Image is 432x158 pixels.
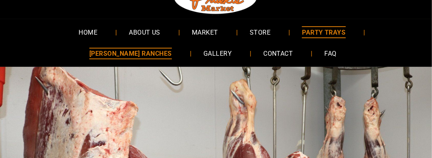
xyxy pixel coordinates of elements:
[313,43,349,64] a: FAQ
[251,43,305,64] a: CONTACT
[77,43,184,64] a: [PERSON_NAME] RANCHES
[302,26,345,38] span: PARTY TRAYS
[67,21,109,43] a: HOME
[191,43,244,64] a: GALLERY
[238,21,282,43] a: STORE
[180,21,230,43] a: MARKET
[117,21,172,43] a: ABOUT US
[290,21,357,43] a: PARTY TRAYS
